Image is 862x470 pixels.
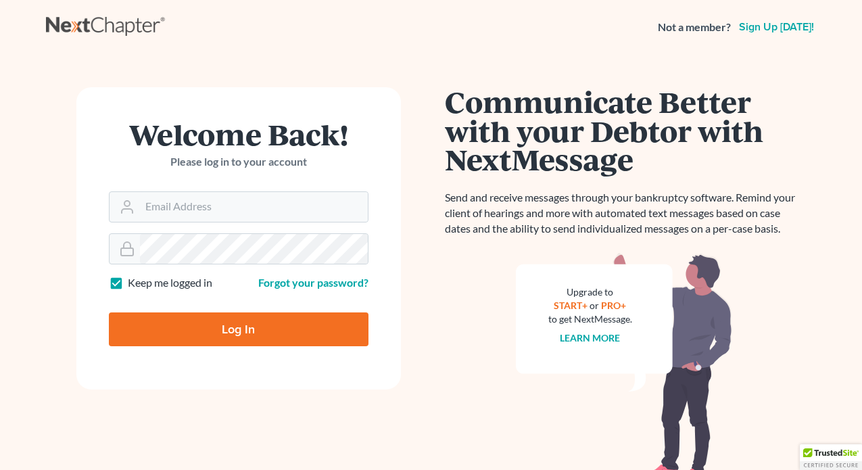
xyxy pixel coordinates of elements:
[128,275,212,291] label: Keep me logged in
[258,276,368,289] a: Forgot your password?
[445,190,803,237] p: Send and receive messages through your bankruptcy software. Remind your client of hearings and mo...
[601,300,626,311] a: PRO+
[736,22,817,32] a: Sign up [DATE]!
[109,312,368,346] input: Log In
[140,192,368,222] input: Email Address
[658,20,731,35] strong: Not a member?
[445,87,803,174] h1: Communicate Better with your Debtor with NextMessage
[109,154,368,170] p: Please log in to your account
[590,300,599,311] span: or
[560,332,620,344] a: Learn more
[548,312,632,326] div: to get NextMessage.
[800,444,862,470] div: TrustedSite Certified
[109,120,368,149] h1: Welcome Back!
[554,300,588,311] a: START+
[548,285,632,299] div: Upgrade to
